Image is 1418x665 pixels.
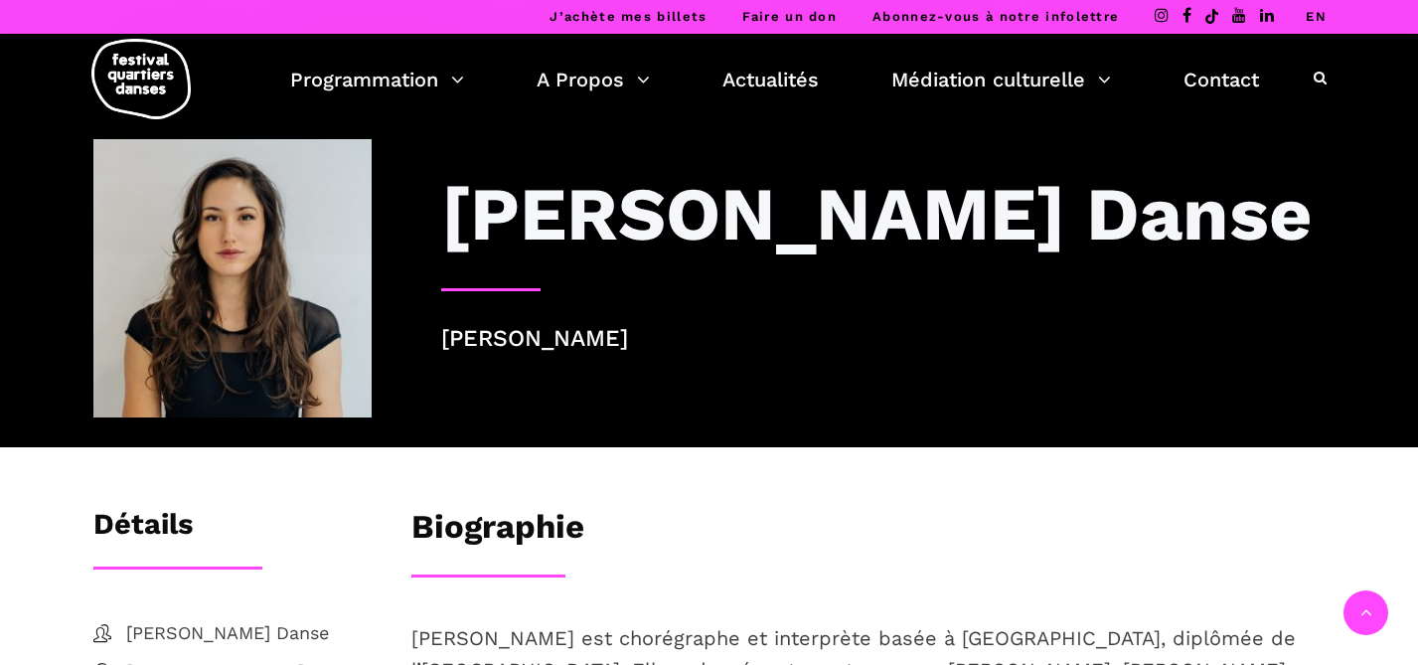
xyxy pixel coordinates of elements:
h3: Biographie [411,507,584,557]
a: Abonnez-vous à notre infolettre [872,9,1119,24]
a: Médiation culturelle [891,63,1111,96]
h3: Détails [93,507,193,557]
a: EN [1306,9,1327,24]
a: A Propos [537,63,650,96]
span: [PERSON_NAME] Danse [126,619,372,648]
a: Contact [1183,63,1259,96]
img: IMG01031-Edit [93,139,372,417]
a: Actualités [722,63,819,96]
p: [PERSON_NAME] [441,321,1326,358]
a: Programmation [290,63,464,96]
a: J’achète mes billets [550,9,707,24]
img: logo-fqd-med [91,39,191,119]
a: Faire un don [742,9,837,24]
h3: [PERSON_NAME] Danse [441,169,1312,258]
